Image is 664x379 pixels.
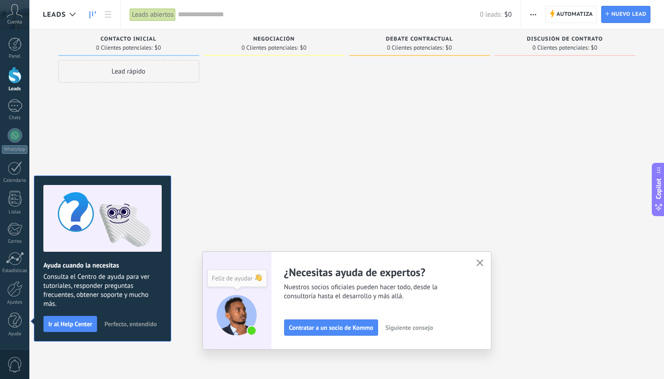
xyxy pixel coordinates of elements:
span: Contratar a un socio de Kommo [289,324,374,331]
a: Lista [100,6,116,23]
h2: Ayuda cuando la necesitas [43,261,162,270]
div: Ajustes [2,300,28,305]
div: Debate contractual [354,36,486,44]
span: Debate contractual [386,36,453,42]
span: $0 [505,10,512,19]
span: Discusión de contrato [527,36,603,42]
div: Leads abiertos [130,8,176,21]
div: Listas [2,209,28,215]
a: Automatiza [546,6,597,23]
span: Nuevo lead [611,6,646,23]
span: Cuenta [7,19,22,25]
span: $0 [445,45,452,51]
div: Discusión de contrato [499,36,631,44]
button: Perfecto, entendido [100,317,161,331]
span: Nuestros socios oficiales pueden hacer todo, desde la consultoría hasta el desarrollo y más allá. [284,283,466,301]
div: Calendario [2,178,28,184]
div: Correo [2,239,28,245]
h2: ¿Necesitas ayuda de expertos? [284,265,466,279]
span: Siguiente consejo [385,324,433,331]
span: Leads [43,10,66,19]
span: Perfecto, entendido [104,321,157,327]
button: Contratar a un socio de Kommo [284,319,379,336]
span: 0 Clientes potenciales: [533,45,589,51]
button: Más [527,6,540,23]
span: $0 [154,45,161,51]
span: Ir al Help Center [48,321,92,327]
button: Siguiente consejo [381,321,437,334]
div: Leads [2,86,28,92]
div: Negociación [208,36,340,44]
div: Ayuda [2,331,28,337]
button: Ir al Help Center [43,316,97,332]
div: WhatsApp [2,145,28,154]
a: Nuevo lead [601,6,650,23]
div: Lead rápido [58,60,199,83]
span: 0 Clientes potenciales: [387,45,444,51]
span: Copilot [654,179,663,199]
span: 0 Clientes potenciales: [96,45,153,51]
span: $0 [591,45,597,51]
a: Leads [85,6,100,23]
span: 0 Clientes potenciales: [242,45,298,51]
span: Contacto inicial [101,36,157,42]
span: $0 [300,45,306,51]
div: Panel [2,54,28,60]
span: 0 leads: [480,10,502,19]
span: Automatiza [556,6,593,23]
div: Chats [2,115,28,121]
span: Consulta el Centro de ayuda para ver tutoriales, responder preguntas frecuentes, obtener soporte ... [43,273,162,309]
span: Negociación [253,36,295,42]
div: Contacto inicial [63,36,195,44]
div: Estadísticas [2,268,28,274]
